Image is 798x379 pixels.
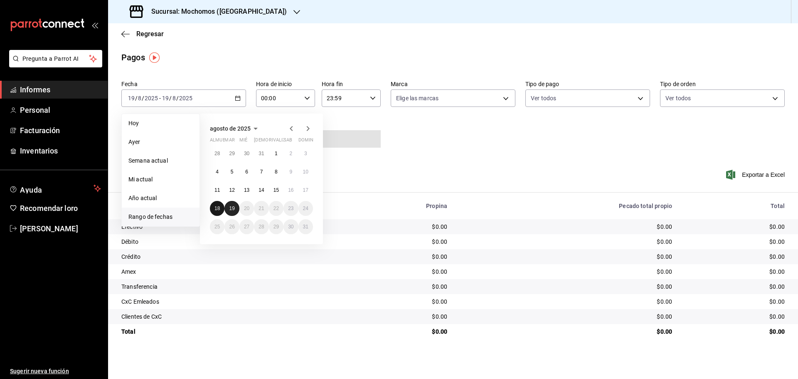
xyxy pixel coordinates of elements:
[244,187,249,193] abbr: 13 de agosto de 2025
[619,203,672,209] font: Pecado total propio
[256,81,292,87] font: Hora de inicio
[288,224,293,230] abbr: 30 de agosto de 2025
[289,151,292,156] font: 2
[322,81,343,87] font: Hora fin
[254,146,268,161] button: 31 de julio de 2025
[769,283,785,290] font: $0.00
[224,183,239,198] button: 12 de agosto de 2025
[224,137,234,143] font: mar
[229,151,234,156] font: 29
[210,219,224,234] button: 25 de agosto de 2025
[128,95,135,102] input: --
[304,151,307,156] font: 3
[229,224,234,230] abbr: 26 de agosto de 2025
[432,238,447,245] font: $0.00
[259,224,264,230] abbr: 28 de agosto de 2025
[432,268,447,275] font: $0.00
[259,187,264,193] font: 14
[254,201,268,216] button: 21 de agosto de 2025
[269,137,292,143] font: rivalizar
[303,187,308,193] font: 17
[273,187,279,193] abbr: 15 de agosto de 2025
[138,95,142,102] input: --
[231,169,234,175] abbr: 5 de agosto de 2025
[210,164,224,179] button: 4 de agosto de 2025
[283,201,298,216] button: 23 de agosto de 2025
[259,224,264,230] font: 28
[660,81,696,87] font: Tipo de orden
[20,126,60,135] font: Facturación
[288,206,293,211] font: 23
[244,206,249,211] font: 20
[657,238,672,245] font: $0.00
[260,169,263,175] font: 7
[20,146,58,155] font: Inventarios
[210,125,251,132] font: agosto de 2025
[244,206,249,211] abbr: 20 de agosto de 2025
[288,224,293,230] font: 30
[20,85,50,94] font: Informes
[298,146,313,161] button: 3 de agosto de 2025
[239,146,254,161] button: 30 de julio de 2025
[245,169,248,175] font: 6
[210,137,234,146] abbr: lunes
[239,201,254,216] button: 20 de agosto de 2025
[128,139,140,145] font: Ayer
[259,206,264,211] font: 21
[298,219,313,234] button: 31 de agosto de 2025
[657,328,672,335] font: $0.00
[432,328,447,335] font: $0.00
[269,137,292,146] abbr: viernes
[254,164,268,179] button: 7 de agosto de 2025
[144,95,158,102] input: ----
[275,169,278,175] abbr: 8 de agosto de 2025
[20,204,78,213] font: Recomendar loro
[128,176,153,183] font: Mi actual
[244,151,249,156] font: 30
[769,268,785,275] font: $0.00
[769,253,785,260] font: $0.00
[298,164,313,179] button: 10 de agosto de 2025
[728,170,785,180] button: Exportar a Excel
[303,169,308,175] abbr: 10 de agosto de 2025
[288,206,293,211] abbr: 23 de agosto de 2025
[273,224,279,230] abbr: 29 de agosto de 2025
[269,183,283,198] button: 15 de agosto de 2025
[259,151,264,156] abbr: 31 de julio de 2025
[210,183,224,198] button: 11 de agosto de 2025
[303,187,308,193] abbr: 17 de agosto de 2025
[275,151,278,156] abbr: 1 de agosto de 2025
[273,187,279,193] font: 15
[135,95,138,102] font: /
[229,187,234,193] font: 12
[121,30,164,38] button: Regresar
[432,283,447,290] font: $0.00
[239,137,247,146] abbr: miércoles
[121,313,162,320] font: Clientes de CxC
[214,206,220,211] abbr: 18 de agosto de 2025
[229,151,234,156] abbr: 29 de julio de 2025
[121,328,135,335] font: Total
[254,137,303,143] font: [DEMOGRAPHIC_DATA]
[771,203,785,209] font: Total
[273,206,279,211] font: 22
[229,206,234,211] abbr: 19 de agosto de 2025
[20,106,50,114] font: Personal
[159,95,161,102] font: -
[769,298,785,305] font: $0.00
[303,206,308,211] abbr: 24 de agosto de 2025
[657,283,672,290] font: $0.00
[254,183,268,198] button: 14 de agosto de 2025
[20,224,78,233] font: [PERSON_NAME]
[275,169,278,175] font: 8
[169,95,172,102] font: /
[769,328,785,335] font: $0.00
[224,164,239,179] button: 5 de agosto de 2025
[283,164,298,179] button: 9 de agosto de 2025
[214,151,220,156] font: 28
[273,224,279,230] font: 29
[259,206,264,211] abbr: 21 de agosto de 2025
[121,52,145,62] font: Pagos
[259,151,264,156] font: 31
[216,169,219,175] abbr: 4 de agosto de 2025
